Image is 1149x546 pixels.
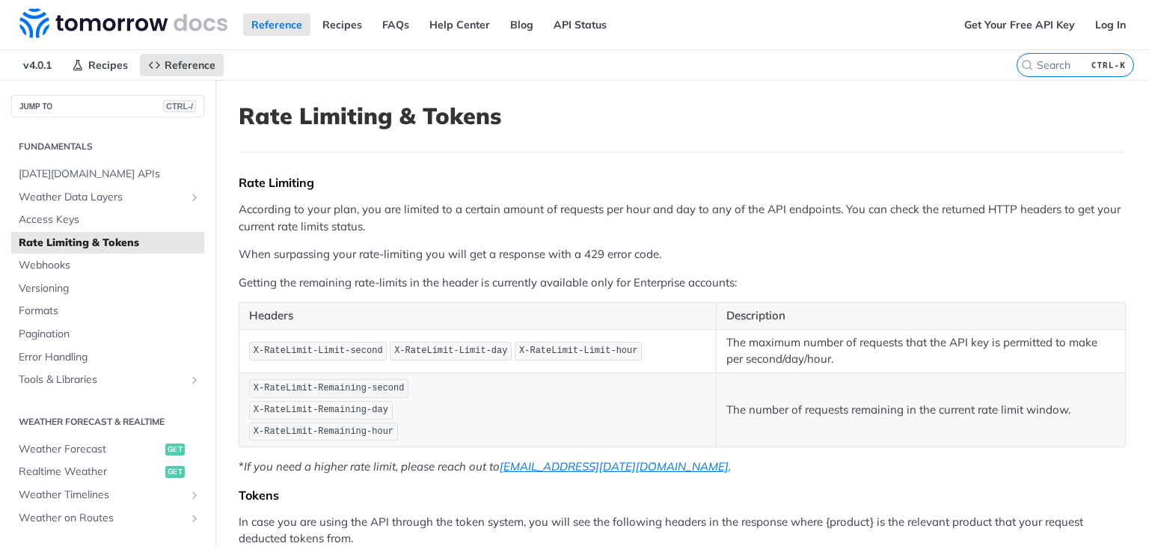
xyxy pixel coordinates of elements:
span: v4.0.1 [15,54,60,76]
a: Access Keys [11,209,204,231]
p: The number of requests remaining in the current rate limit window. [726,402,1115,419]
h2: Weather Forecast & realtime [11,415,204,429]
span: X-RateLimit-Limit-day [394,346,507,356]
p: Getting the remaining rate-limits in the header is currently available only for Enterprise accounts: [239,274,1126,292]
span: X-RateLimit-Remaining-second [254,383,405,393]
a: Reference [140,54,224,76]
span: Formats [19,304,200,319]
span: Webhooks [19,258,200,273]
a: Error Handling [11,346,204,369]
a: Help Center [421,13,498,36]
span: X-RateLimit-Limit-hour [519,346,637,356]
span: X-RateLimit-Remaining-day [254,405,388,415]
a: Log In [1087,13,1134,36]
span: Error Handling [19,350,200,365]
h2: Fundamentals [11,140,204,153]
span: Versioning [19,281,200,296]
span: Access Keys [19,212,200,227]
button: Show subpages for Weather Timelines [189,489,200,501]
p: The maximum number of requests that the API key is permitted to make per second/day/hour. [726,334,1115,368]
a: [DATE][DOMAIN_NAME] APIs [11,163,204,185]
a: Versioning [11,277,204,300]
p: According to your plan, you are limited to a certain amount of requests per hour and day to any o... [239,201,1126,235]
button: JUMP TOCTRL-/ [11,95,204,117]
a: Recipes [314,13,370,36]
span: Weather on Routes [19,511,185,526]
span: Recipes [88,58,128,72]
kbd: CTRL-K [1088,58,1130,73]
a: Rate Limiting & Tokens [11,232,204,254]
span: CTRL-/ [163,100,196,112]
a: API Status [545,13,615,36]
a: Weather TimelinesShow subpages for Weather Timelines [11,484,204,506]
div: Rate Limiting [239,175,1126,190]
div: Tokens [239,488,1126,503]
button: Show subpages for Weather on Routes [189,512,200,524]
span: Weather Data Layers [19,190,185,205]
span: X-RateLimit-Limit-second [254,346,383,356]
span: X-RateLimit-Remaining-hour [254,426,393,437]
span: Weather Timelines [19,488,185,503]
a: Weather Forecastget [11,438,204,461]
svg: Search [1021,59,1033,71]
span: Weather Forecast [19,442,162,457]
img: Tomorrow.io Weather API Docs [19,8,227,38]
p: When surpassing your rate-limiting you will get a response with a 429 error code. [239,246,1126,263]
a: Weather Data LayersShow subpages for Weather Data Layers [11,186,204,209]
a: Tools & LibrariesShow subpages for Tools & Libraries [11,369,204,391]
a: [EMAIL_ADDRESS][DATE][DOMAIN_NAME] [500,459,729,473]
button: Show subpages for Tools & Libraries [189,374,200,386]
a: Webhooks [11,254,204,277]
span: Rate Limiting & Tokens [19,236,200,251]
p: Description [726,307,1115,325]
span: Realtime Weather [19,464,162,479]
span: Pagination [19,327,200,342]
em: If you need a higher rate limit, please reach out to . [244,459,731,473]
span: Tools & Libraries [19,372,185,387]
a: Blog [502,13,542,36]
a: Pagination [11,323,204,346]
h1: Rate Limiting & Tokens [239,102,1126,129]
a: Get Your Free API Key [956,13,1083,36]
span: get [165,444,185,455]
span: get [165,466,185,478]
span: [DATE][DOMAIN_NAME] APIs [19,167,200,182]
a: FAQs [374,13,417,36]
a: Recipes [64,54,136,76]
p: Headers [249,307,706,325]
button: Show subpages for Weather Data Layers [189,191,200,203]
a: Realtime Weatherget [11,461,204,483]
a: Formats [11,300,204,322]
span: Reference [165,58,215,72]
a: Weather on RoutesShow subpages for Weather on Routes [11,507,204,530]
a: Reference [243,13,310,36]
